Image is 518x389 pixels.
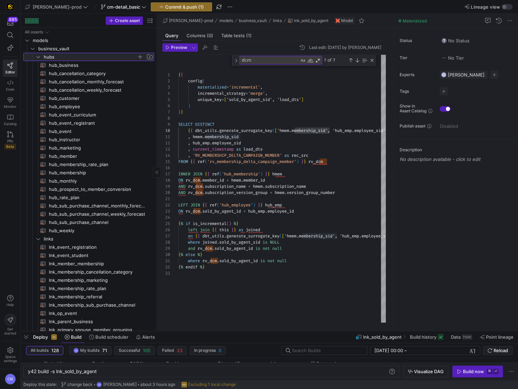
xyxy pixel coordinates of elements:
span: generate_surrogate_key [219,128,272,133]
button: Commit & push (1) [151,2,212,11]
span: ) [260,171,263,177]
div: 4 [162,90,170,96]
div: Press SPACE to select this row. [23,235,154,243]
a: lnk_member_membership​​​​​​​​​​ [23,259,154,268]
span: 105 [143,348,150,353]
button: Failed23 [158,346,187,355]
span: Materialized [403,18,427,23]
span: Experts [400,72,434,77]
span: , [265,91,267,96]
div: Press SPACE to select this row. [23,152,154,160]
a: hub_event​​​​​​​​​​ [23,127,154,135]
button: Reload [483,346,512,355]
a: hub_business​​​​​​​​​​ [23,61,154,69]
div: Press SPACE to select this row. [23,94,154,102]
div: Next Match (Enter) [355,58,360,63]
span: hub_rate_plan​​​​​​​​​​ [49,194,146,202]
span: { [205,171,207,177]
span: lnk_membership_sub_purchase_channel​​​​​​​​​​ [49,301,146,309]
span: [PERSON_NAME] [103,382,137,387]
span: PRs [7,139,13,143]
span: incremental_strategy [198,91,246,96]
span: [PERSON_NAME] [448,72,485,78]
span: ) [188,103,190,109]
div: 3 [162,84,170,90]
button: Build scheduler [86,331,131,343]
span: 128 [51,348,59,353]
div: All assets [25,30,43,34]
a: hub_membership​​​​​​​​​​ [23,168,154,177]
span: Failed [162,348,174,353]
span: My builds [80,348,99,353]
span: lnk_event_registration​​​​​​​​​​ [49,243,146,251]
span: Alerts [142,334,155,340]
span: Successful [119,348,140,353]
div: Press SPACE to select this row. [23,144,154,152]
span: dbt_utils [195,128,217,133]
a: hub_cancellation_weekly_forecast​​​​​​​​​​ [23,86,154,94]
a: hub_marketing​​​​​​​​​​ [23,144,154,152]
div: Press SPACE to select this row. [23,127,154,135]
span: } [265,171,267,177]
span: ref [212,171,219,177]
span: INNER [178,171,190,177]
div: Press SPACE to select this row. [23,69,154,78]
span: lnk_parent_business​​​​​​​​​​ [49,318,146,326]
span: models [33,37,153,44]
span: hub_employee​​​​​​​​​​ [49,103,146,111]
div: Press SPACE to select this row. [23,102,154,111]
div: Previous Match (⇧Enter) [348,58,353,63]
span: , [260,84,263,90]
span: Model [341,18,353,23]
span: hub_event_curriculum​​​​​​​​​​ [49,111,146,119]
span: unique_key [198,97,222,102]
span: No Status [441,38,469,43]
span: Columns [187,33,213,38]
div: Press SPACE to select this row. [23,78,154,86]
span: lnk_membership_marketing​​​​​​​​​​ [49,276,146,284]
span: . [217,128,219,133]
span: 'merge' [248,91,265,96]
span: Query [165,33,178,38]
div: 2 [162,78,170,84]
a: lnk_membership_marketing​​​​​​​​​​ [23,276,154,284]
span: change back [67,382,93,387]
div: Build now [463,369,484,374]
a: hub_customer​​​​​​​​​​ [23,94,154,102]
button: models [218,17,235,25]
span: { [207,171,210,177]
span: links [273,18,282,23]
a: Editor [3,60,18,77]
span: Editor [6,70,15,74]
div: 14 [162,152,170,158]
a: hub_prospect_to_member_conversion​​​​​​​​​​ [23,185,154,193]
span: Build history [410,334,436,340]
a: lnk_membership_cancellation_category​​​​​​​​​​ [23,268,154,276]
span: [PERSON_NAME]-prod [33,4,82,10]
div: 11 [162,134,170,140]
span: FROM [178,159,188,164]
a: lnk_op_event​​​​​​​​​​ [23,309,154,317]
div: Press SPACE to select this row. [23,135,154,144]
span: config [188,78,202,84]
span: rec_src [292,153,308,158]
div: Press SPACE to select this row. [23,36,154,44]
span: hub_cancellation_weekly_forecast​​​​​​​​​​ [49,86,146,94]
span: Publish asset [400,124,425,129]
span: 23 [177,348,182,353]
span: hub_cancellation_category​​​​​​​​​​ [49,70,146,78]
span: Code [6,87,14,91]
span: 'sold_by_agent_sid', 'load_dts' [226,97,301,102]
a: https://storage.googleapis.com/y42-prod-data-exchange/images/uAsz27BndGEK0hZWDFeOjoxA7jCwgK9jE472... [3,1,18,13]
span: lnk_member_membership​​​​​​​​​​ [49,260,146,268]
span: hub_membership​​​​​​​​​​ [49,169,146,177]
span: SELECT [178,122,193,127]
span: hub_weekly​​​​​​​​​​ [49,227,146,235]
span: ( [219,171,222,177]
div: 18 [162,177,170,183]
span: Build scheduler [95,334,128,340]
a: lnk_membership_rate_plan​​​​​​​​​​ [23,284,154,293]
img: No status [441,38,447,43]
div: 8 [162,115,170,121]
div: Press SPACE to select this row. [23,177,154,185]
